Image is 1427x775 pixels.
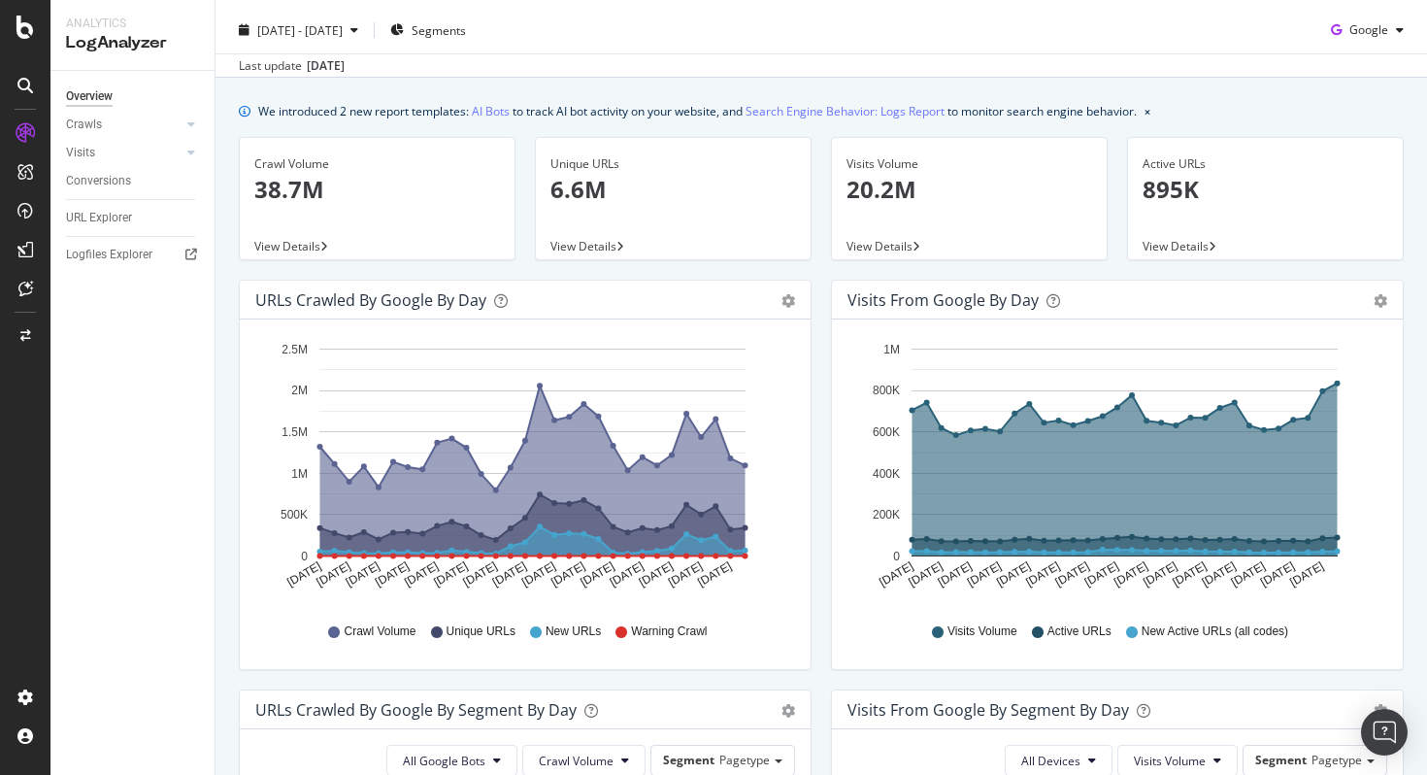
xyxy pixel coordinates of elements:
div: Crawls [66,115,102,135]
span: View Details [1143,238,1209,254]
div: URLs Crawled by Google by day [255,290,486,310]
span: Unique URLs [447,623,515,640]
text: 400K [873,467,900,481]
text: 2.5M [282,343,308,356]
a: Crawls [66,115,182,135]
span: Segments [412,22,466,39]
span: Visits Volume [1134,753,1206,769]
div: Visits from Google By Segment By Day [847,700,1129,720]
span: Crawl Volume [344,623,415,640]
span: Visits Volume [947,623,1017,640]
text: [DATE] [936,559,975,590]
a: Logfiles Explorer [66,245,201,265]
div: URL Explorer [66,208,132,228]
text: 800K [873,385,900,398]
div: Crawl Volume [254,155,500,173]
div: [DATE] [307,57,345,75]
button: Google [1323,15,1411,46]
text: [DATE] [608,559,647,590]
span: Google [1349,21,1388,38]
span: Pagetype [1311,752,1362,768]
a: Conversions [66,171,201,191]
div: gear [1374,294,1387,308]
div: Overview [66,86,113,107]
div: We introduced 2 new report templates: to track AI bot activity on your website, and to monitor se... [258,101,1137,121]
span: View Details [550,238,616,254]
text: 200K [873,508,900,522]
text: [DATE] [1023,559,1062,590]
a: Overview [66,86,201,107]
svg: A chart. [255,335,788,605]
button: Segments [382,15,474,46]
text: [DATE] [315,559,353,590]
svg: A chart. [847,335,1380,605]
text: 1.5M [282,425,308,439]
div: Last update [239,57,345,75]
text: [DATE] [461,559,500,590]
div: URLs Crawled by Google By Segment By Day [255,700,577,720]
text: [DATE] [490,559,529,590]
text: [DATE] [666,559,705,590]
text: [DATE] [1170,559,1209,590]
div: LogAnalyzer [66,32,199,54]
text: 1M [883,343,900,356]
span: All Google Bots [403,753,485,769]
div: Visits from Google by day [847,290,1039,310]
text: [DATE] [519,559,558,590]
div: gear [1374,704,1387,718]
text: [DATE] [637,559,676,590]
div: Open Intercom Messenger [1361,709,1408,756]
text: [DATE] [431,559,470,590]
div: gear [781,704,795,718]
text: [DATE] [1258,559,1297,590]
text: 0 [301,550,308,563]
p: 895K [1143,173,1388,206]
div: Conversions [66,171,131,191]
text: [DATE] [907,559,946,590]
a: AI Bots [472,101,510,121]
text: [DATE] [373,559,412,590]
p: 20.2M [846,173,1092,206]
div: Visits Volume [846,155,1092,173]
text: [DATE] [1112,559,1150,590]
text: 1M [291,467,308,481]
span: [DATE] - [DATE] [257,22,343,39]
text: [DATE] [578,559,616,590]
span: Segment [1255,752,1307,768]
text: [DATE] [1053,559,1092,590]
div: Unique URLs [550,155,796,173]
text: [DATE] [402,559,441,590]
a: Visits [66,143,182,163]
span: Pagetype [719,752,770,768]
text: [DATE] [1141,559,1179,590]
text: 2M [291,385,308,398]
text: [DATE] [994,559,1033,590]
text: [DATE] [548,559,587,590]
p: 6.6M [550,173,796,206]
div: Analytics [66,16,199,32]
div: Active URLs [1143,155,1388,173]
text: [DATE] [965,559,1004,590]
p: 38.7M [254,173,500,206]
div: Logfiles Explorer [66,245,152,265]
span: Warning Crawl [631,623,707,640]
div: info banner [239,101,1404,121]
div: gear [781,294,795,308]
div: Visits [66,143,95,163]
button: [DATE] - [DATE] [231,15,366,46]
text: [DATE] [1200,559,1239,590]
text: [DATE] [877,559,915,590]
text: [DATE] [1082,559,1121,590]
span: New URLs [546,623,601,640]
text: [DATE] [284,559,323,590]
span: Active URLs [1047,623,1112,640]
text: [DATE] [1229,559,1268,590]
text: 0 [893,550,900,563]
a: URL Explorer [66,208,201,228]
button: close banner [1140,97,1155,125]
text: 500K [281,508,308,522]
span: New Active URLs (all codes) [1142,623,1288,640]
text: [DATE] [344,559,382,590]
